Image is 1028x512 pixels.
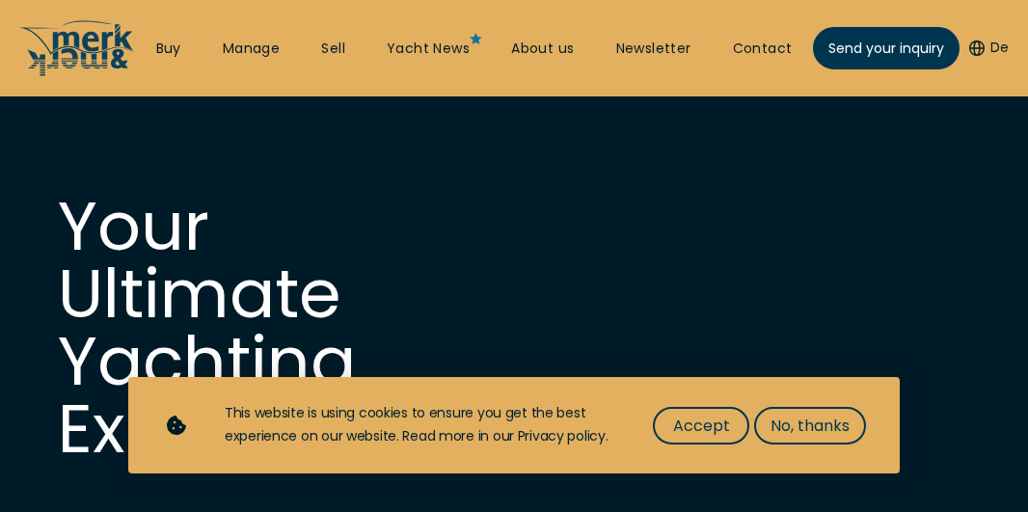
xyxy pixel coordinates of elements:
[616,40,691,59] a: Newsletter
[969,39,1009,58] button: De
[653,407,749,445] button: Accept
[771,414,850,438] span: No, thanks
[828,39,944,59] span: Send your inquiry
[673,414,730,438] span: Accept
[156,40,181,59] a: Buy
[754,407,866,445] button: No, thanks
[58,193,444,463] h1: Your Ultimate Yachting Experience
[733,40,793,59] a: Contact
[321,40,345,59] a: Sell
[223,40,280,59] a: Manage
[518,426,606,445] a: Privacy policy
[387,40,470,59] a: Yacht News
[225,402,614,448] div: This website is using cookies to ensure you get the best experience on our website. Read more in ...
[813,27,960,69] a: Send your inquiry
[511,40,574,59] a: About us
